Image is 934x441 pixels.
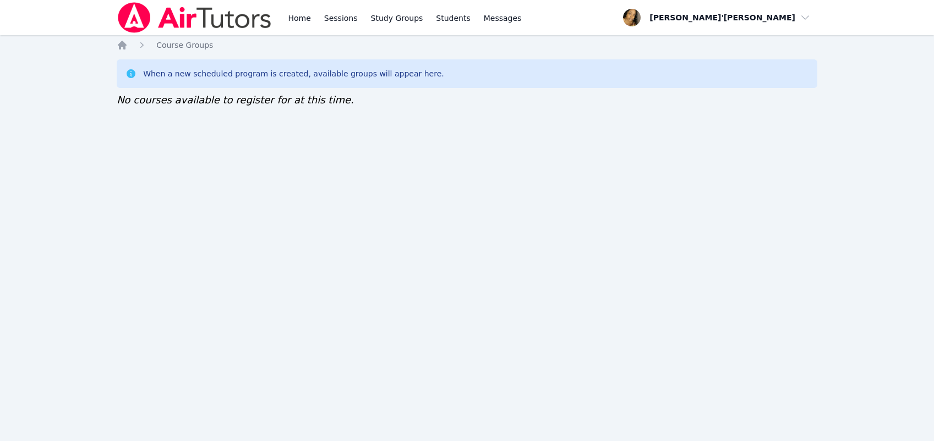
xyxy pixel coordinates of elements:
[156,41,213,49] span: Course Groups
[143,68,444,79] div: When a new scheduled program is created, available groups will appear here.
[117,2,272,33] img: Air Tutors
[484,13,522,24] span: Messages
[117,94,354,106] span: No courses available to register for at this time.
[156,40,213,51] a: Course Groups
[117,40,817,51] nav: Breadcrumb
